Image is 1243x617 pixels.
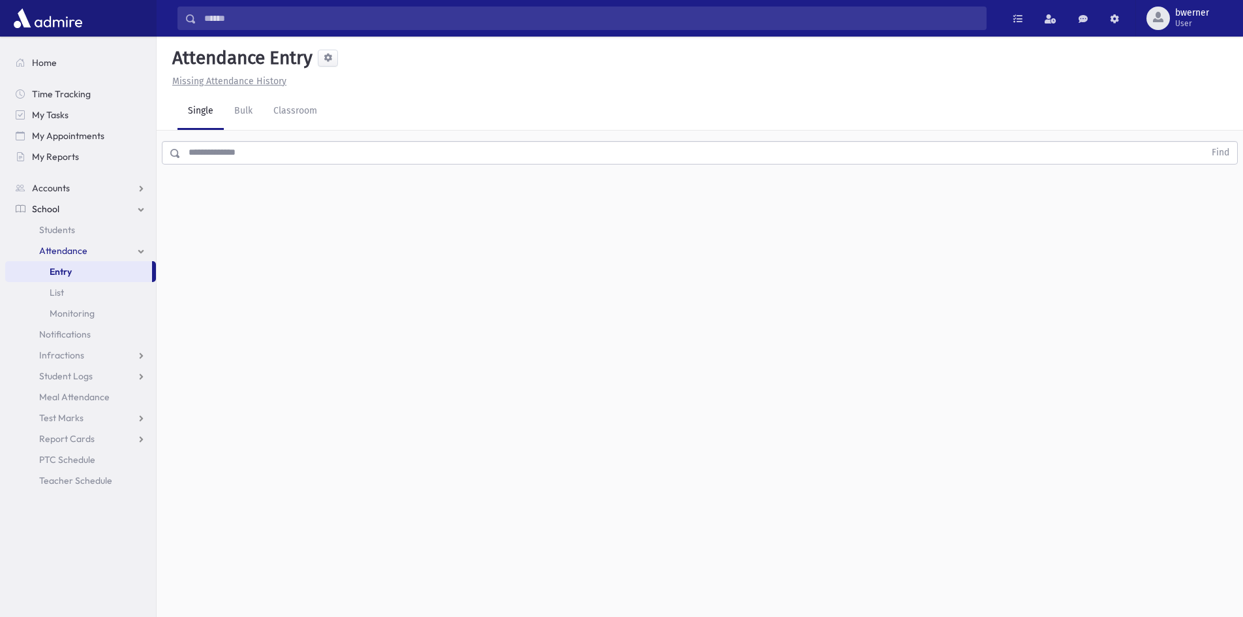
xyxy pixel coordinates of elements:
a: Students [5,219,156,240]
span: Report Cards [39,433,95,445]
span: User [1175,18,1209,29]
a: Teacher Schedule [5,470,156,491]
span: List [50,287,64,298]
a: Student Logs [5,366,156,387]
a: My Reports [5,146,156,167]
a: Home [5,52,156,73]
u: Missing Attendance History [172,76,286,87]
span: PTC Schedule [39,454,95,466]
a: Test Marks [5,407,156,428]
a: Single [177,93,224,130]
span: Students [39,224,75,236]
a: My Appointments [5,125,156,146]
span: Time Tracking [32,88,91,100]
span: Infractions [39,349,84,361]
a: PTC Schedule [5,449,156,470]
span: My Reports [32,151,79,163]
span: School [32,203,59,215]
a: Infractions [5,345,156,366]
span: Accounts [32,182,70,194]
span: bwerner [1175,8,1209,18]
a: Report Cards [5,428,156,449]
input: Search [196,7,986,30]
a: Notifications [5,324,156,345]
a: School [5,198,156,219]
button: Find [1204,142,1237,164]
span: Meal Attendance [39,391,110,403]
span: Student Logs [39,370,93,382]
a: My Tasks [5,104,156,125]
span: Home [32,57,57,69]
a: Meal Attendance [5,387,156,407]
span: Attendance [39,245,87,257]
a: Missing Attendance History [167,76,286,87]
a: Classroom [263,93,328,130]
span: My Tasks [32,109,69,121]
a: Attendance [5,240,156,261]
span: Teacher Schedule [39,475,112,486]
a: Accounts [5,178,156,198]
a: Time Tracking [5,84,156,104]
a: List [5,282,156,303]
a: Bulk [224,93,263,130]
a: Entry [5,261,152,282]
span: Test Marks [39,412,84,424]
a: Monitoring [5,303,156,324]
span: Monitoring [50,308,95,319]
span: Entry [50,266,72,277]
span: Notifications [39,328,91,340]
span: My Appointments [32,130,104,142]
img: AdmirePro [10,5,85,31]
h5: Attendance Entry [167,47,313,69]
